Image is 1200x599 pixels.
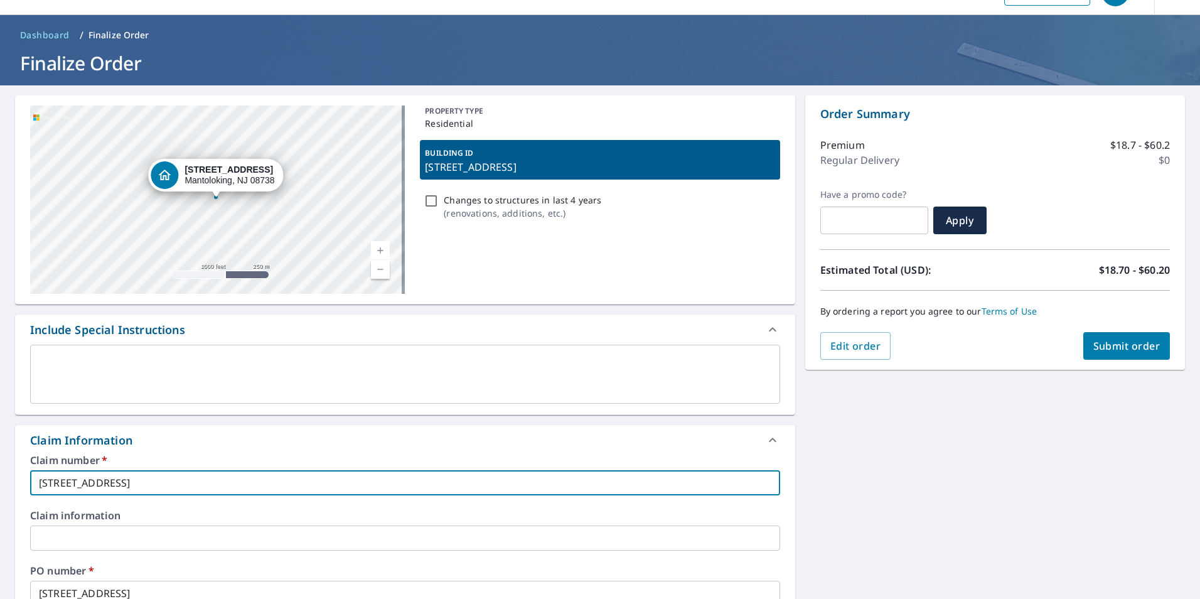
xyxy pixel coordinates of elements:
[371,260,390,279] a: Current Level 15, Zoom Out
[830,339,881,353] span: Edit order
[371,241,390,260] a: Current Level 15, Zoom In
[20,29,70,41] span: Dashboard
[148,159,283,198] div: Dropped pin, building 1, Residential property, 112 9th Ave Mantoloking, NJ 08738
[820,189,928,200] label: Have a promo code?
[15,25,1185,45] nav: breadcrumb
[425,105,774,117] p: PROPERTY TYPE
[15,425,795,455] div: Claim Information
[185,165,274,186] div: Mantoloking, NJ 08738
[1110,138,1170,153] p: $18.7 - $60.2
[425,148,473,158] p: BUILDING ID
[425,159,774,175] p: [STREET_ADDRESS]
[30,566,780,576] label: PO number
[30,432,132,449] div: Claim Information
[820,306,1170,317] p: By ordering a report you agree to our
[80,28,83,43] li: /
[15,25,75,45] a: Dashboard
[1083,332,1171,360] button: Submit order
[444,193,601,207] p: Changes to structures in last 4 years
[820,105,1170,122] p: Order Summary
[185,165,273,175] strong: [STREET_ADDRESS]
[820,138,865,153] p: Premium
[15,315,795,345] div: Include Special Instructions
[820,262,995,278] p: Estimated Total (USD):
[30,321,185,338] div: Include Special Instructions
[982,305,1037,317] a: Terms of Use
[943,213,977,227] span: Apply
[1093,339,1160,353] span: Submit order
[30,455,780,465] label: Claim number
[88,29,149,41] p: Finalize Order
[444,207,601,220] p: ( renovations, additions, etc. )
[1099,262,1170,278] p: $18.70 - $60.20
[820,153,899,168] p: Regular Delivery
[1159,153,1170,168] p: $0
[933,207,987,234] button: Apply
[820,332,891,360] button: Edit order
[30,510,780,521] label: Claim information
[425,117,774,130] p: Residential
[15,50,1185,76] h1: Finalize Order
